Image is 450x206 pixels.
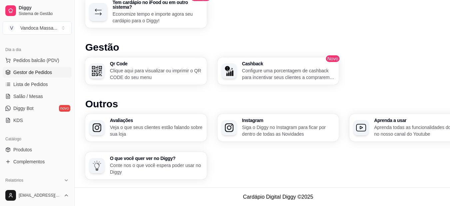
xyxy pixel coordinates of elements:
button: InstagramInstagramSiga o Diggy no Instagram para ficar por dentro de todas as Novidades [218,114,339,141]
h3: Cashback [242,61,335,66]
div: Dia a dia [3,44,72,55]
a: Lista de Pedidos [3,79,72,90]
span: Salão / Mesas [13,93,43,100]
p: Configure uma porcentagem de cashback para incentivar seus clientes a comprarem em sua loja [242,67,335,81]
a: Diggy Botnovo [3,103,72,114]
span: Complementos [13,158,45,165]
a: Complementos [3,156,72,167]
p: Siga o Diggy no Instagram para ficar por dentro de todas as Novidades [242,124,335,137]
img: Cashback [224,66,234,76]
a: Produtos [3,144,72,155]
h3: Qr Code [110,61,203,66]
span: Produtos [13,146,32,153]
img: Aprenda a usar [356,123,366,133]
button: Qr CodeQr CodeClique aqui para visualizar ou imprimir o QR CODE do seu menu [85,57,207,85]
div: Catálogo [3,134,72,144]
img: O que você quer ver no Diggy? [92,161,102,171]
span: Gestor de Pedidos [13,69,52,76]
p: Economize tempo e importe agora seu cardápio para o Diggy! [113,11,203,24]
h3: Avaliações [110,118,203,123]
h3: O que você quer ver no Diggy? [110,156,203,161]
p: Conte nos o que você espera poder usar no Diggy [110,162,203,175]
span: V [8,25,15,31]
button: [EMAIL_ADDRESS][DOMAIN_NAME] [3,187,72,203]
span: Sistema de Gestão [19,11,69,16]
img: Qr Code [92,66,102,76]
a: Gestor de Pedidos [3,67,72,78]
a: KDS [3,115,72,126]
img: Instagram [224,123,234,133]
span: Novo [325,55,340,63]
h3: Instagram [242,118,335,123]
span: Pedidos balcão (PDV) [13,57,59,64]
button: Pedidos balcão (PDV) [3,55,72,66]
span: Relatórios [5,178,23,183]
button: CashbackCashbackConfigure uma porcentagem de cashback para incentivar seus clientes a comprarem e... [218,57,339,85]
span: Lista de Pedidos [13,81,48,88]
span: KDS [13,117,23,124]
button: AvaliaçõesAvaliaçõesVeja o que seus clientes estão falando sobre sua loja [85,114,207,141]
span: Diggy Bot [13,105,34,112]
span: [EMAIL_ADDRESS][DOMAIN_NAME] [19,193,61,198]
img: Avaliações [92,123,102,133]
a: Salão / Mesas [3,91,72,102]
p: Clique aqui para visualizar ou imprimir o QR CODE do seu menu [110,67,203,81]
button: Select a team [3,21,72,35]
p: Veja o que seus clientes estão falando sobre sua loja [110,124,203,137]
div: Vandoca Massa ... [20,25,57,31]
a: DiggySistema de Gestão [3,3,72,19]
span: Diggy [19,5,69,11]
button: O que você quer ver no Diggy?O que você quer ver no Diggy?Conte nos o que você espera poder usar ... [85,152,207,179]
